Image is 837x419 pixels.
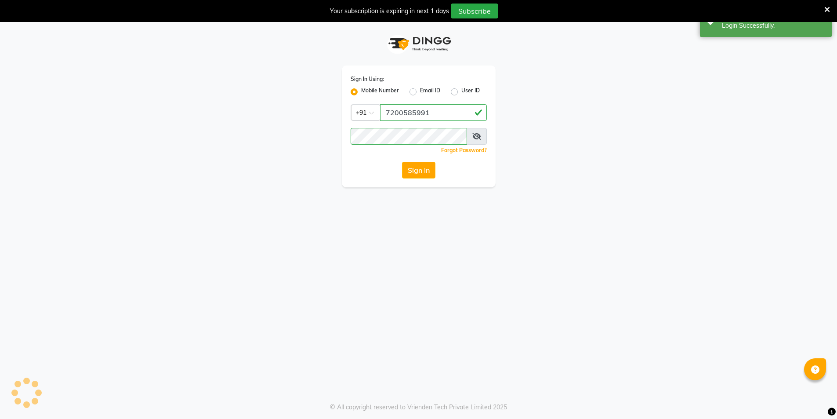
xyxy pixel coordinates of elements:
input: Username [380,104,487,121]
iframe: chat widget [800,384,828,410]
img: logo1.svg [384,31,454,57]
label: Sign In Using: [351,75,384,83]
input: Username [351,128,467,145]
a: Forgot Password? [441,147,487,153]
label: Email ID [420,87,440,97]
label: User ID [461,87,480,97]
label: Mobile Number [361,87,399,97]
button: Subscribe [451,4,498,18]
button: Sign In [402,162,435,179]
div: Your subscription is expiring in next 1 days [330,7,449,16]
div: Login Successfully. [722,21,825,30]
